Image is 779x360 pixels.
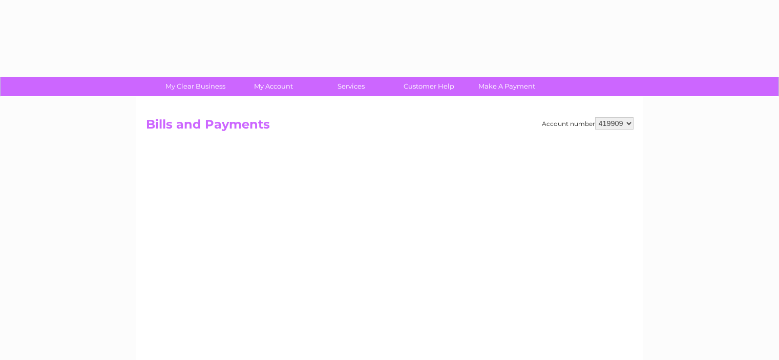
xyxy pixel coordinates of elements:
[231,77,315,96] a: My Account
[542,117,634,130] div: Account number
[146,117,634,137] h2: Bills and Payments
[387,77,471,96] a: Customer Help
[153,77,238,96] a: My Clear Business
[465,77,549,96] a: Make A Payment
[309,77,393,96] a: Services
